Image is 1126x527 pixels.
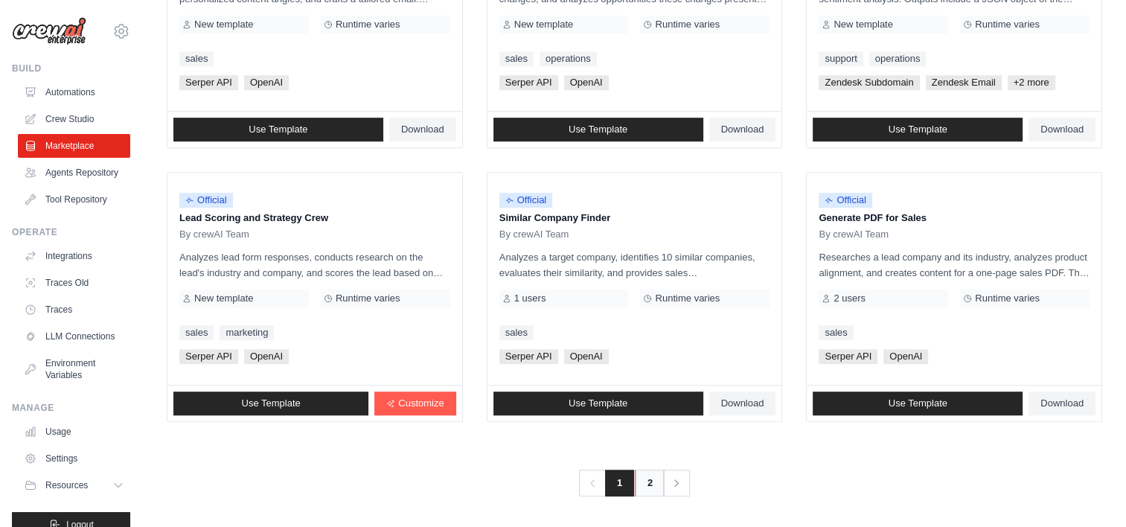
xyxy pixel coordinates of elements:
[1040,397,1084,409] span: Download
[499,249,770,281] p: Analyzes a target company, identifies 10 similar companies, evaluates their similarity, and provi...
[18,107,130,131] a: Crew Studio
[12,17,86,45] img: Logo
[45,479,88,491] span: Resources
[18,134,130,158] a: Marketplace
[819,229,889,240] span: By crewAI Team
[249,124,307,135] span: Use Template
[12,226,130,238] div: Operate
[819,249,1090,281] p: Researches a lead company and its industry, analyzes product alignment, and creates content for a...
[975,293,1040,304] span: Runtime varies
[721,124,764,135] span: Download
[813,118,1023,141] a: Use Template
[179,193,233,208] span: Official
[889,124,947,135] span: Use Template
[493,118,703,141] a: Use Template
[709,392,776,415] a: Download
[926,75,1002,90] span: Zendesk Email
[499,325,534,340] a: sales
[179,75,238,90] span: Serper API
[194,293,253,304] span: New template
[18,351,130,387] a: Environment Variables
[179,349,238,364] span: Serper API
[655,19,720,31] span: Runtime varies
[869,51,927,66] a: operations
[244,75,289,90] span: OpenAI
[499,193,553,208] span: Official
[179,229,249,240] span: By crewAI Team
[179,211,450,226] p: Lead Scoring and Strategy Crew
[336,19,400,31] span: Runtime varies
[18,298,130,322] a: Traces
[1040,124,1084,135] span: Download
[179,249,450,281] p: Analyzes lead form responses, conducts research on the lead's industry and company, and scores th...
[401,124,444,135] span: Download
[179,51,214,66] a: sales
[499,75,558,90] span: Serper API
[819,325,853,340] a: sales
[834,19,892,31] span: New template
[18,80,130,104] a: Automations
[18,188,130,211] a: Tool Repository
[173,118,383,141] a: Use Template
[18,325,130,348] a: LLM Connections
[220,325,274,340] a: marketing
[18,420,130,444] a: Usage
[389,118,456,141] a: Download
[18,244,130,268] a: Integrations
[819,349,877,364] span: Serper API
[883,349,928,364] span: OpenAI
[194,19,253,31] span: New template
[819,75,919,90] span: Zendesk Subdomain
[569,124,627,135] span: Use Template
[179,325,214,340] a: sales
[813,392,1023,415] a: Use Template
[540,51,597,66] a: operations
[374,392,455,415] a: Customize
[635,470,665,496] a: 2
[564,75,609,90] span: OpenAI
[655,293,720,304] span: Runtime varies
[244,349,289,364] span: OpenAI
[336,293,400,304] span: Runtime varies
[564,349,609,364] span: OpenAI
[18,161,130,185] a: Agents Repository
[819,211,1090,226] p: Generate PDF for Sales
[499,349,558,364] span: Serper API
[721,397,764,409] span: Download
[1029,392,1095,415] a: Download
[18,271,130,295] a: Traces Old
[975,19,1040,31] span: Runtime varies
[1029,118,1095,141] a: Download
[834,293,866,304] span: 2 users
[18,447,130,470] a: Settings
[12,63,130,74] div: Build
[819,51,863,66] a: support
[493,392,703,415] a: Use Template
[514,293,546,304] span: 1 users
[605,470,634,496] span: 1
[499,211,770,226] p: Similar Company Finder
[1008,75,1055,90] span: +2 more
[12,402,130,414] div: Manage
[398,397,444,409] span: Customize
[709,118,776,141] a: Download
[569,397,627,409] span: Use Template
[173,392,368,415] a: Use Template
[579,470,690,496] nav: Pagination
[241,397,300,409] span: Use Template
[514,19,573,31] span: New template
[499,51,534,66] a: sales
[819,193,872,208] span: Official
[18,473,130,497] button: Resources
[889,397,947,409] span: Use Template
[499,229,569,240] span: By crewAI Team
